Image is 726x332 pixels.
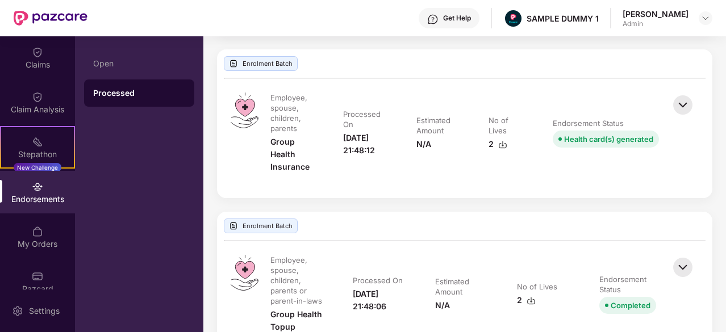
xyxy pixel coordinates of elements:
img: svg+xml;base64,PHN2ZyBpZD0iUGF6Y2FyZCIgeG1sbnM9Imh0dHA6Ly93d3cudzMub3JnLzIwMDAvc3ZnIiB3aWR0aD0iMj... [32,271,43,282]
img: svg+xml;base64,PHN2ZyBpZD0iRHJvcGRvd24tMzJ4MzIiIHhtbG5zPSJodHRwOi8vd3d3LnczLm9yZy8yMDAwL3N2ZyIgd2... [701,14,710,23]
div: Enrolment Batch [224,56,298,71]
div: Endorsement Status [553,118,624,128]
div: [DATE] 21:48:12 [343,132,394,157]
div: [PERSON_NAME] [623,9,689,19]
div: Completed [611,299,650,312]
div: N/A [435,299,450,312]
div: Endorsement Status [599,274,657,295]
div: New Challenge [14,163,61,172]
img: New Pazcare Logo [14,11,87,26]
div: No of Lives [489,115,528,136]
div: Employee, spouse, children, parents or parent-in-laws [270,255,328,306]
img: svg+xml;base64,PHN2ZyBpZD0iQ2xhaW0iIHhtbG5zPSJodHRwOi8vd3d3LnczLm9yZy8yMDAwL3N2ZyIgd2lkdGg9IjIwIi... [32,91,43,103]
img: svg+xml;base64,PHN2ZyBpZD0iRG93bmxvYWQtMzJ4MzIiIHhtbG5zPSJodHRwOi8vd3d3LnczLm9yZy8yMDAwL3N2ZyIgd2... [498,140,507,149]
div: Estimated Amount [435,276,493,297]
img: svg+xml;base64,PHN2ZyB4bWxucz0iaHR0cDovL3d3dy53My5vcmcvMjAwMC9zdmciIHdpZHRoPSI0OS4zMiIgaGVpZ2h0PS... [231,93,258,128]
img: svg+xml;base64,PHN2ZyBpZD0iVXBsb2FkX0xvZ3MiIGRhdGEtbmFtZT0iVXBsb2FkIExvZ3MiIHhtbG5zPSJodHRwOi8vd3... [229,59,238,68]
div: Enrolment Batch [224,218,298,233]
div: Employee, spouse, children, parents [270,93,318,133]
div: N/A [416,138,431,150]
div: [DATE] 21:48:06 [353,288,412,313]
div: Health card(s) generated [564,133,653,145]
div: Get Help [443,14,471,23]
img: svg+xml;base64,PHN2ZyBpZD0iTXlfT3JkZXJzIiBkYXRhLW5hbWU9Ik15IE9yZGVycyIgeG1sbnM9Imh0dHA6Ly93d3cudz... [32,226,43,237]
div: 2 [517,294,536,306]
img: svg+xml;base64,PHN2ZyBpZD0iRW5kb3JzZW1lbnRzIiB4bWxucz0iaHR0cDovL3d3dy53My5vcmcvMjAwMC9zdmciIHdpZH... [32,181,43,192]
img: svg+xml;base64,PHN2ZyBpZD0iQmFjay0zMngzMiIgeG1sbnM9Imh0dHA6Ly93d3cudzMub3JnLzIwMDAvc3ZnIiB3aWR0aD... [670,255,695,280]
div: Processed On [353,275,403,285]
div: Admin [623,19,689,28]
img: svg+xml;base64,PHN2ZyBpZD0iU2V0dGluZy0yMHgyMCIgeG1sbnM9Imh0dHA6Ly93d3cudzMub3JnLzIwMDAvc3ZnIiB3aW... [12,305,23,317]
img: svg+xml;base64,PHN2ZyB4bWxucz0iaHR0cDovL3d3dy53My5vcmcvMjAwMC9zdmciIHdpZHRoPSIyMSIgaGVpZ2h0PSIyMC... [32,136,43,148]
div: No of Lives [517,281,557,292]
img: svg+xml;base64,PHN2ZyB4bWxucz0iaHR0cDovL3d3dy53My5vcmcvMjAwMC9zdmciIHdpZHRoPSI0OS4zMiIgaGVpZ2h0PS... [231,255,258,291]
img: svg+xml;base64,PHN2ZyBpZD0iQmFjay0zMngzMiIgeG1sbnM9Imh0dHA6Ly93d3cudzMub3JnLzIwMDAvc3ZnIiB3aWR0aD... [670,93,695,117]
img: svg+xml;base64,PHN2ZyBpZD0iSGVscC0zMngzMiIgeG1sbnM9Imh0dHA6Ly93d3cudzMub3JnLzIwMDAvc3ZnIiB3aWR0aD... [427,14,439,25]
div: Open [93,59,185,68]
img: svg+xml;base64,PHN2ZyBpZD0iRG93bmxvYWQtMzJ4MzIiIHhtbG5zPSJodHRwOi8vd3d3LnczLm9yZy8yMDAwL3N2ZyIgd2... [527,296,536,305]
div: Settings [26,305,63,317]
div: Group Health Insurance [270,136,320,173]
div: Processed [93,87,185,99]
div: SAMPLE DUMMY 1 [527,13,599,24]
div: Stepathon [1,149,74,160]
div: Estimated Amount [416,115,463,136]
img: svg+xml;base64,PHN2ZyBpZD0iVXBsb2FkX0xvZ3MiIGRhdGEtbmFtZT0iVXBsb2FkIExvZ3MiIHhtbG5zPSJodHRwOi8vd3... [229,221,238,230]
img: svg+xml;base64,PHN2ZyBpZD0iQ2xhaW0iIHhtbG5zPSJodHRwOi8vd3d3LnczLm9yZy8yMDAwL3N2ZyIgd2lkdGg9IjIwIi... [32,47,43,58]
div: Processed On [343,109,391,129]
img: Pazcare_Alternative_logo-01-01.png [505,10,521,27]
div: 2 [489,138,507,150]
